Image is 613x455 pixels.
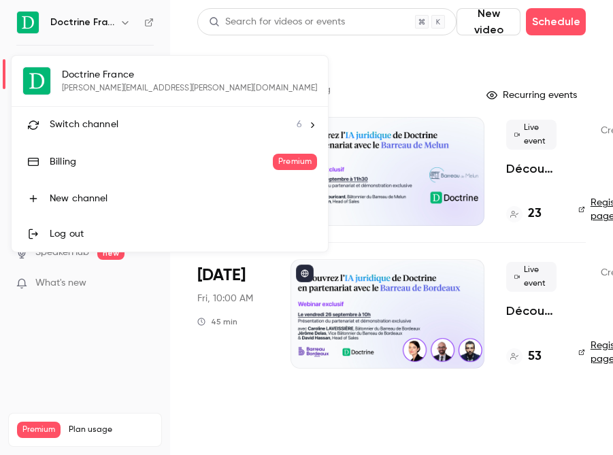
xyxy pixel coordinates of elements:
div: Log out [50,227,317,241]
div: Billing [50,155,273,169]
span: Premium [273,154,317,170]
span: 6 [297,118,302,132]
span: Switch channel [50,118,118,132]
div: New channel [50,192,317,205]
